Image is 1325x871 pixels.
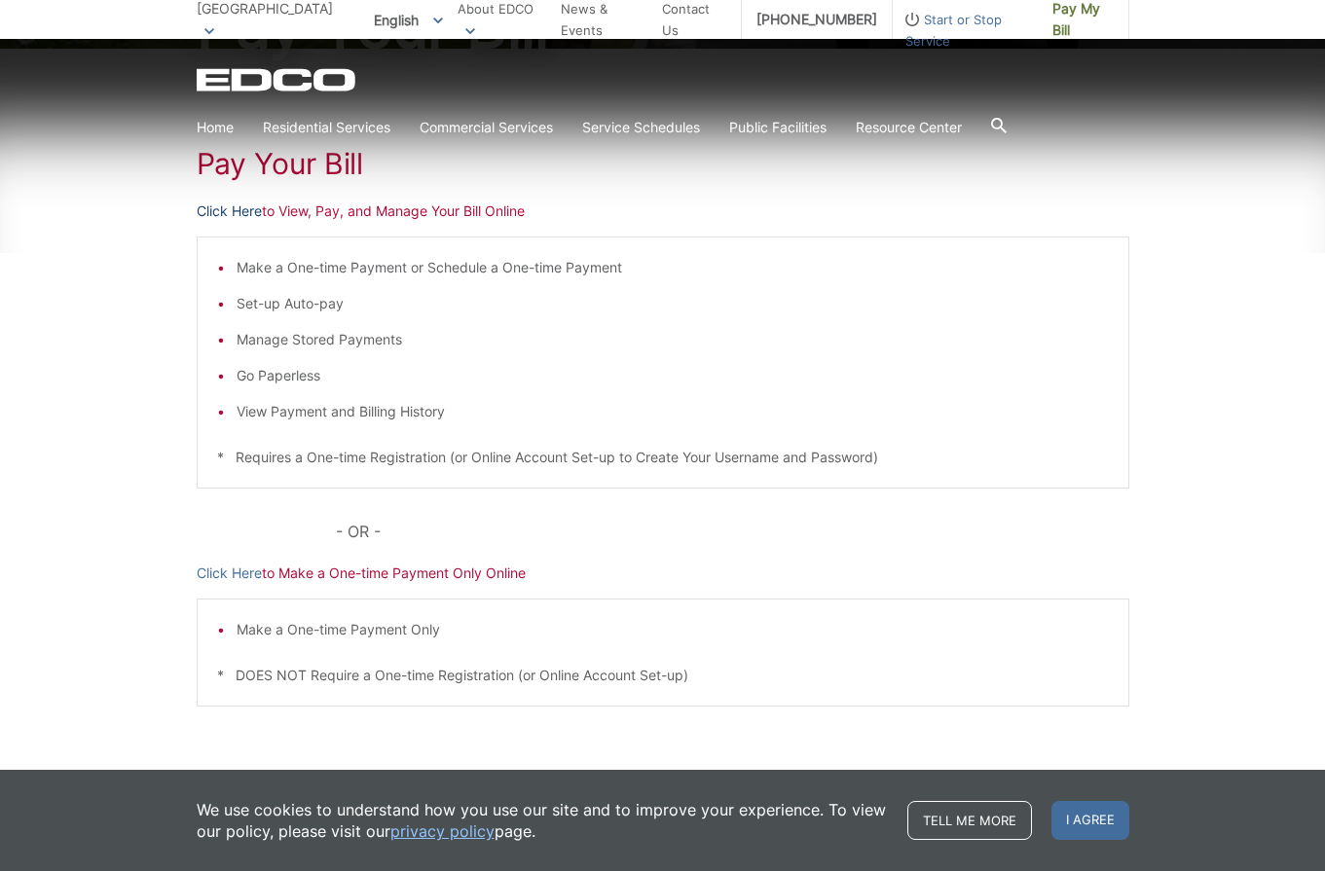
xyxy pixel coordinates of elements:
li: Go Paperless [237,365,1109,386]
a: Click Here [197,200,262,222]
p: to Make a One-time Payment Only Online [197,563,1129,584]
a: EDCD logo. Return to the homepage. [197,68,358,91]
p: * DOES NOT Require a One-time Registration (or Online Account Set-up) [217,665,1109,686]
span: I agree [1051,801,1129,840]
a: Commercial Services [420,117,553,138]
li: Make a One-time Payment Only [237,619,1109,640]
a: privacy policy [390,820,495,842]
p: to View, Pay, and Manage Your Bill Online [197,200,1129,222]
p: * Requires a One-time Registration (or Online Account Set-up to Create Your Username and Password) [217,447,1109,468]
a: Public Facilities [729,117,827,138]
a: Click Here [197,563,262,584]
span: English [359,4,458,36]
a: Resource Center [856,117,962,138]
a: Tell me more [907,801,1032,840]
p: We use cookies to understand how you use our site and to improve your experience. To view our pol... [197,799,888,842]
p: - OR - [336,518,1128,545]
li: Manage Stored Payments [237,329,1109,350]
li: Make a One-time Payment or Schedule a One-time Payment [237,257,1109,278]
h1: Pay Your Bill [197,146,1129,181]
li: View Payment and Billing History [237,401,1109,422]
li: Set-up Auto-pay [237,293,1109,314]
a: Residential Services [263,117,390,138]
a: Home [197,117,234,138]
a: Service Schedules [582,117,700,138]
